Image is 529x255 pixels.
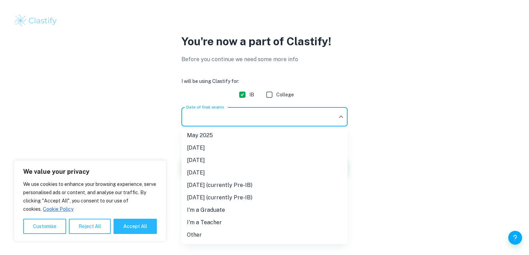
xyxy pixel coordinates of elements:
button: Accept All [114,219,157,234]
li: [DATE] [181,154,348,167]
button: Customise [23,219,66,234]
button: Reject All [69,219,111,234]
a: Cookie Policy [43,206,74,212]
li: I'm a Teacher [181,216,348,229]
li: May 2025 [181,129,348,142]
li: Other [181,229,348,241]
li: [DATE] (currently Pre-IB) [181,179,348,191]
li: [DATE] [181,167,348,179]
li: I'm a Graduate [181,204,348,216]
li: [DATE] (currently Pre-IB) [181,191,348,204]
li: [DATE] [181,142,348,154]
div: We value your privacy [14,160,166,241]
p: We value your privacy [23,168,157,176]
p: We use cookies to enhance your browsing experience, serve personalised ads or content, and analys... [23,180,157,213]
